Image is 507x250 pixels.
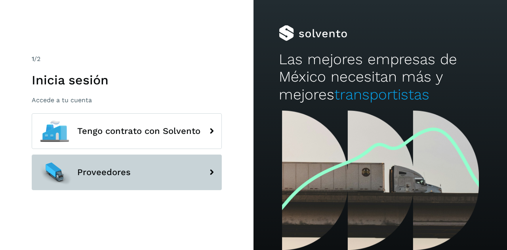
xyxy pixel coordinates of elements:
span: transportistas [334,86,429,103]
h2: Las mejores empresas de México necesitan más y mejores [279,51,482,103]
h1: Inicia sesión [32,73,222,88]
span: Tengo contrato con Solvento [77,126,200,136]
p: Accede a tu cuenta [32,96,222,104]
span: 1 [32,55,34,63]
div: /2 [32,54,222,64]
button: Tengo contrato con Solvento [32,113,222,149]
span: Proveedores [77,168,131,177]
button: Proveedores [32,155,222,190]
